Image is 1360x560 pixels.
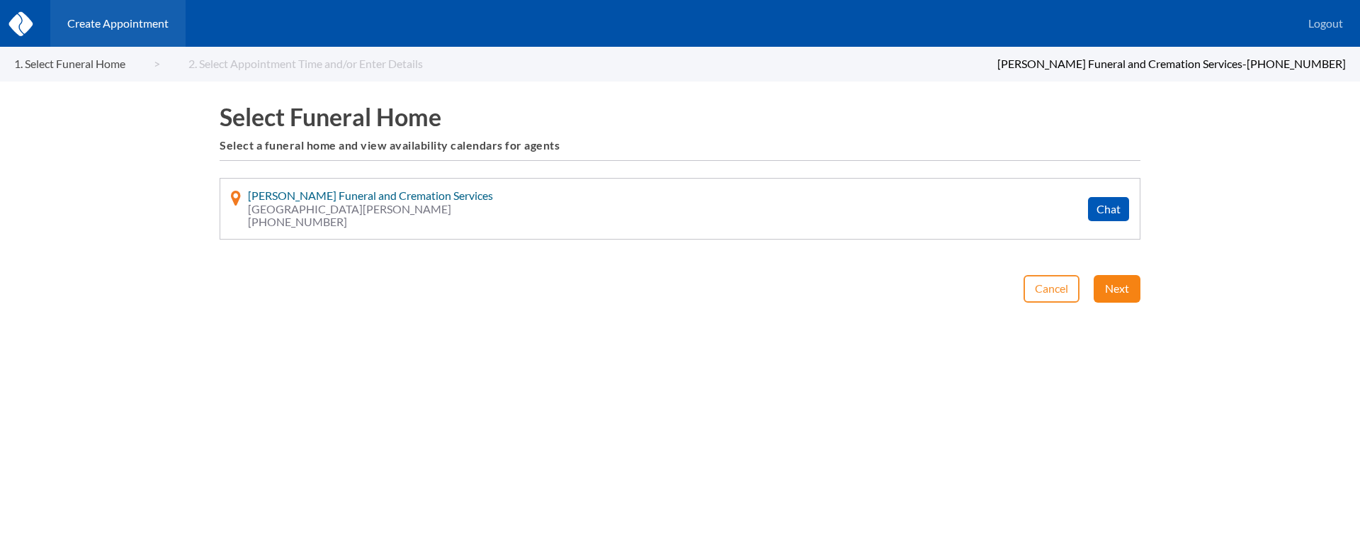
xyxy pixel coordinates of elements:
span: [PHONE_NUMBER] [1247,57,1346,70]
h1: Select Funeral Home [220,103,1140,130]
button: Next [1094,275,1140,302]
a: 1. Select Funeral Home [14,57,160,70]
span: [PERSON_NAME] Funeral and Cremation Services [248,189,493,202]
span: [PHONE_NUMBER] [248,215,493,228]
h6: Select a funeral home and view availability calendars for agents [220,139,1140,152]
span: [PERSON_NAME] Funeral and Cremation Services - [997,57,1247,70]
span: [GEOGRAPHIC_DATA][PERSON_NAME] [248,203,493,215]
button: Chat [1088,197,1129,221]
button: Cancel [1024,275,1079,302]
